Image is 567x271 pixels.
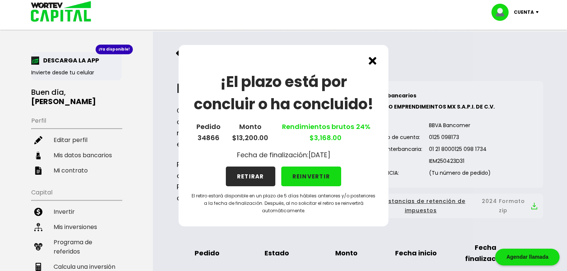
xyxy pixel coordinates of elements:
[280,122,371,142] a: Rendimientos brutos $3,168.00
[491,4,514,21] img: profile-image
[354,122,371,131] span: 24%
[226,167,275,186] button: RETIRAR
[514,7,534,18] p: Cuenta
[232,121,268,143] p: Monto $13,200.00
[495,249,560,265] div: Agendar llamada
[190,192,377,214] p: El retiro estará disponible en un plazo de 5 días hábiles anteriores y/o posteriores a la fecha d...
[369,57,377,65] img: cross.ed5528e3.svg
[190,71,377,115] h1: ¡El plazo está por concluir o ha concluido!
[534,11,544,13] img: icon-down
[196,121,221,143] p: Pedido 34866
[281,167,342,186] button: REINVERTIR
[237,149,330,161] p: Fecha de finalización: [DATE]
